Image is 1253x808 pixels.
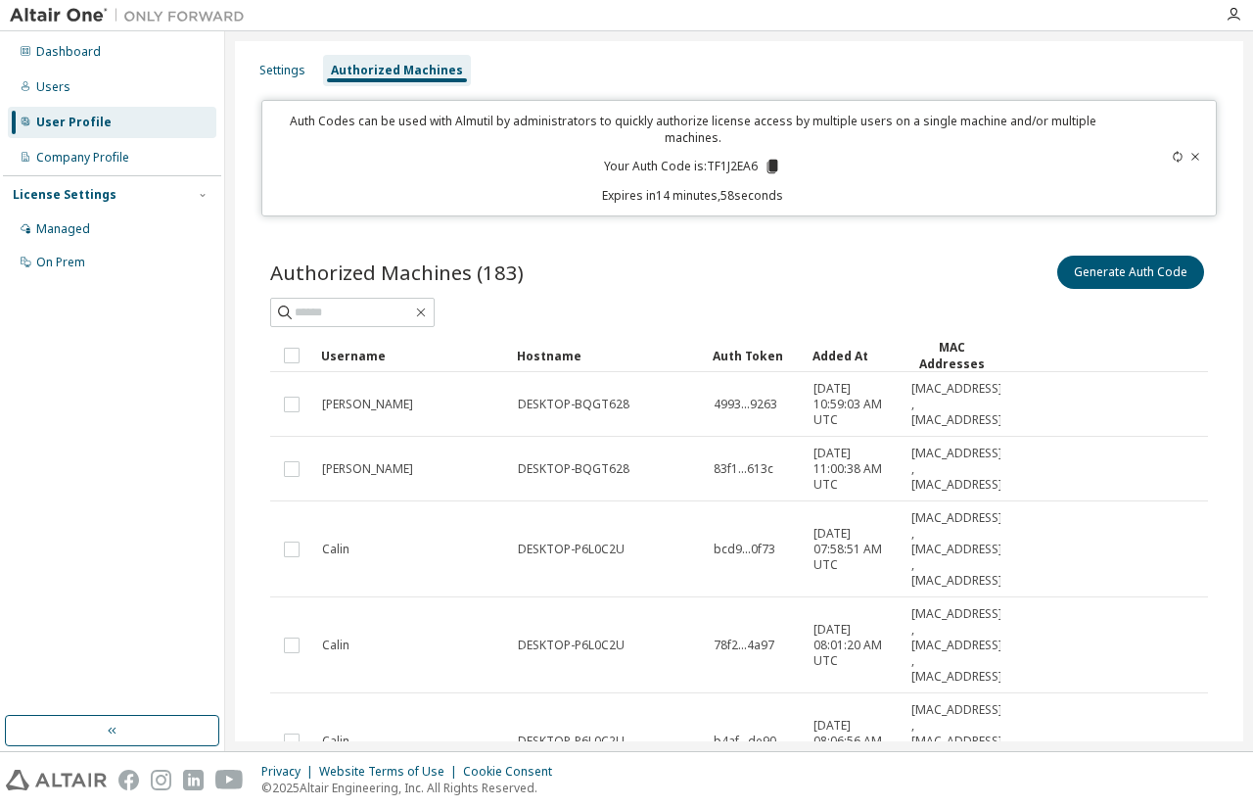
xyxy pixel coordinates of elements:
span: b4af...de90 [714,734,776,749]
img: linkedin.svg [183,770,204,790]
p: © 2025 Altair Engineering, Inc. All Rights Reserved. [261,780,564,796]
div: On Prem [36,255,85,270]
div: Authorized Machines [331,63,463,78]
span: Calin [322,638,349,653]
span: [MAC_ADDRESS] , [MAC_ADDRESS] [911,381,1002,428]
span: 83f1...613c [714,461,773,477]
div: User Profile [36,115,112,130]
button: Generate Auth Code [1057,256,1204,289]
p: Expires in 14 minutes, 58 seconds [274,187,1111,204]
div: Website Terms of Use [319,764,463,780]
span: [DATE] 11:00:38 AM UTC [813,446,894,493]
div: Added At [812,340,895,371]
p: Auth Codes can be used with Almutil by administrators to quickly authorize license access by mult... [274,113,1111,146]
div: Dashboard [36,44,101,60]
span: [MAC_ADDRESS] , [MAC_ADDRESS] [911,446,1002,493]
div: Settings [259,63,305,78]
div: Hostname [517,340,697,371]
span: [PERSON_NAME] [322,397,413,412]
span: [DATE] 08:01:20 AM UTC [813,622,894,669]
img: Altair One [10,6,255,25]
div: License Settings [13,187,116,203]
span: [DATE] 08:06:56 AM UTC [813,718,894,765]
span: DESKTOP-P6L0C2U [518,734,625,749]
span: DESKTOP-BQGT628 [518,461,629,477]
img: altair_logo.svg [6,770,107,790]
span: 78f2...4a97 [714,638,774,653]
span: Calin [322,734,349,749]
img: facebook.svg [118,770,139,790]
div: Username [321,340,501,371]
span: DESKTOP-P6L0C2U [518,542,625,557]
img: youtube.svg [215,770,244,790]
span: [DATE] 07:58:51 AM UTC [813,526,894,573]
span: [PERSON_NAME] [322,461,413,477]
img: instagram.svg [151,770,171,790]
span: bcd9...0f73 [714,542,775,557]
span: [MAC_ADDRESS] , [MAC_ADDRESS] , [MAC_ADDRESS] [911,702,1002,781]
div: MAC Addresses [910,339,993,372]
div: Cookie Consent [463,764,564,780]
span: [MAC_ADDRESS] , [MAC_ADDRESS] , [MAC_ADDRESS] [911,510,1002,589]
span: DESKTOP-BQGT628 [518,397,629,412]
span: [MAC_ADDRESS] , [MAC_ADDRESS] , [MAC_ADDRESS] [911,606,1002,685]
div: Auth Token [713,340,797,371]
span: DESKTOP-P6L0C2U [518,638,625,653]
div: Managed [36,221,90,237]
div: Privacy [261,764,319,780]
span: Calin [322,542,349,557]
p: Your Auth Code is: TF1J2EA6 [604,158,781,175]
div: Company Profile [36,150,129,166]
span: [DATE] 10:59:03 AM UTC [813,381,894,428]
span: 4993...9263 [714,397,777,412]
div: Users [36,79,70,95]
span: Authorized Machines (183) [270,259,524,286]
